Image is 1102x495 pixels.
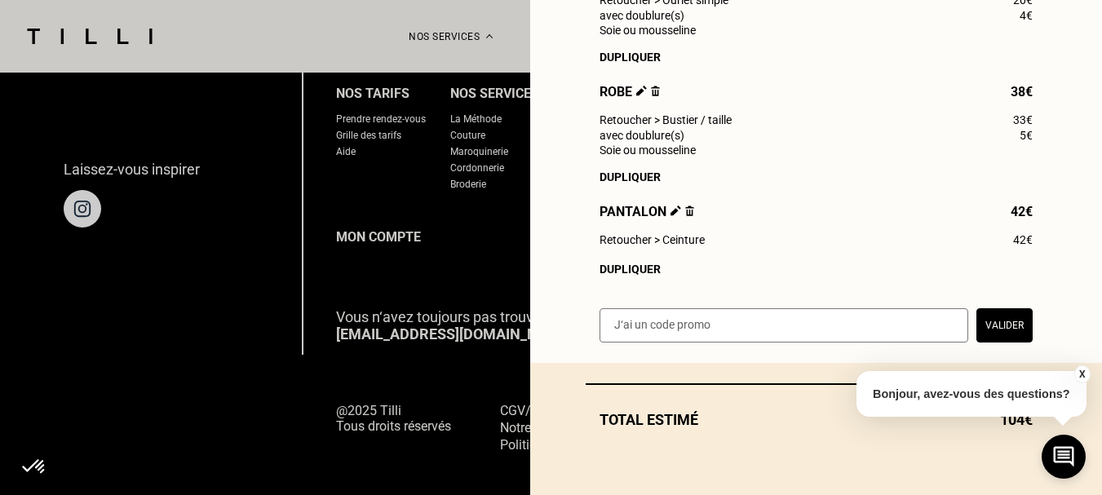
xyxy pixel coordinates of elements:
span: 42€ [1011,204,1033,219]
span: Retoucher > Bustier / taille [600,113,732,126]
span: Soie ou mousseline [600,24,696,37]
img: Éditer [670,206,681,216]
span: 42€ [1013,233,1033,246]
span: Pantalon [600,204,694,219]
span: 5€ [1020,129,1033,142]
p: Bonjour, avez-vous des questions? [856,371,1087,417]
span: 33€ [1013,113,1033,126]
span: 38€ [1011,84,1033,99]
span: avec doublure(s) [600,129,684,142]
span: Soie ou mousseline [600,144,696,157]
span: 4€ [1020,9,1033,22]
img: Supprimer [651,86,660,96]
div: Dupliquer [600,51,1033,64]
span: Robe [600,84,660,99]
button: X [1073,365,1090,383]
img: Supprimer [685,206,694,216]
button: Valider [976,308,1033,343]
div: Total estimé [586,411,1047,428]
span: Retoucher > Ceinture [600,233,705,246]
div: Dupliquer [600,170,1033,183]
span: avec doublure(s) [600,9,684,22]
div: Dupliquer [600,263,1033,276]
img: Éditer [636,86,647,96]
input: J‘ai un code promo [600,308,968,343]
